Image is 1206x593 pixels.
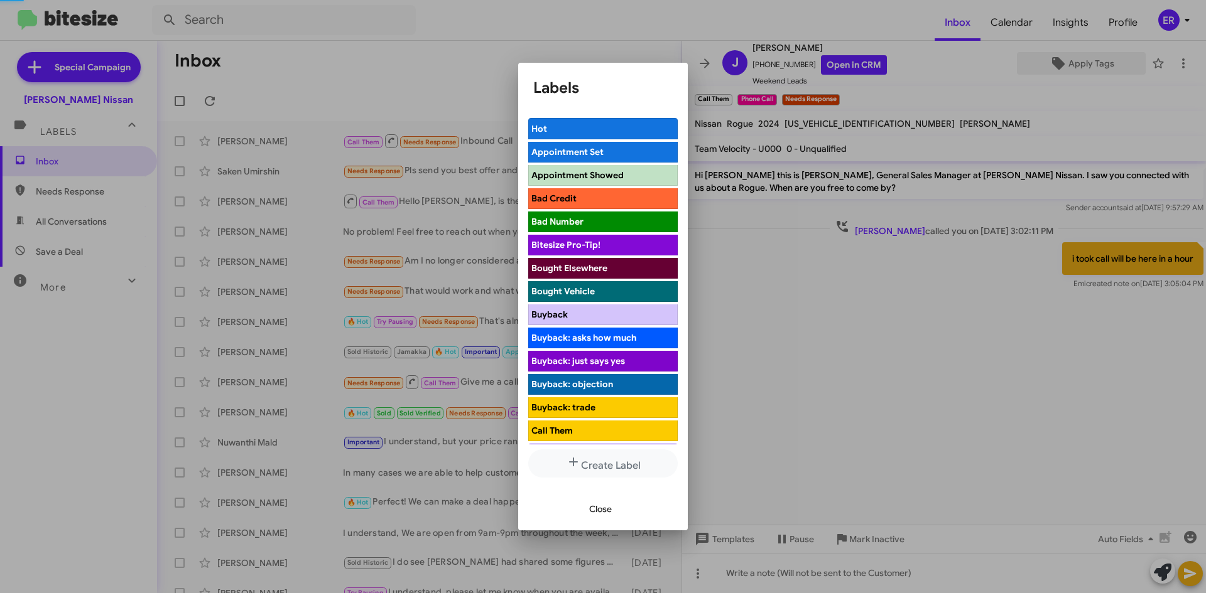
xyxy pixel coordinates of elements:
button: Close [579,498,622,520]
span: Buyback: just says yes [531,355,625,366]
span: Buyback [531,309,568,320]
span: Bad Number [531,216,584,227]
span: Buyback: objection [531,378,613,390]
button: Create Label [528,449,678,478]
span: Appointment Set [531,146,604,158]
span: Bought Elsewhere [531,262,607,274]
span: Buyback: asks how much [531,332,636,343]
span: Close [589,498,612,520]
span: Call Them [531,425,573,436]
span: Bad Credit [531,193,577,204]
span: Bought Vehicle [531,286,595,297]
span: Buyback: trade [531,402,595,413]
span: Appointment Showed [531,169,624,181]
span: Bitesize Pro-Tip! [531,239,600,250]
h1: Labels [533,78,673,98]
span: Hot [531,123,547,134]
